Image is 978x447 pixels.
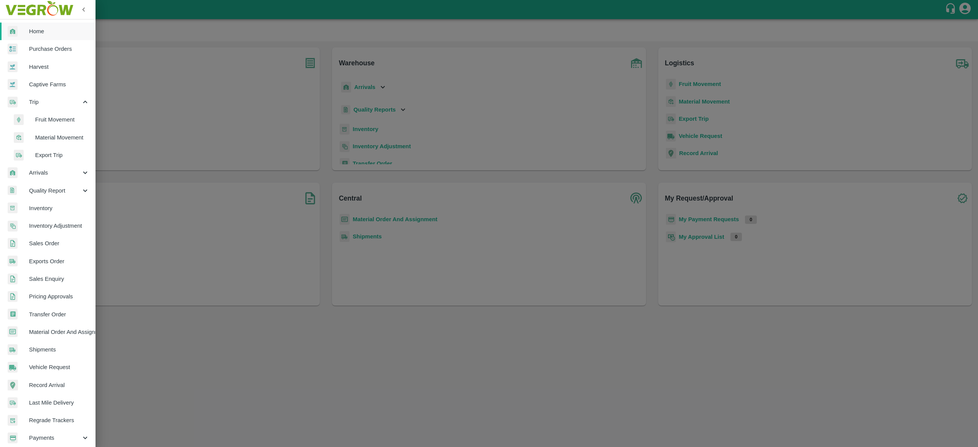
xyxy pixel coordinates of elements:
[8,186,17,195] img: qualityReport
[8,256,18,267] img: shipments
[8,397,18,408] img: delivery
[8,44,18,55] img: reciept
[8,432,18,444] img: payment
[29,63,89,71] span: Harvest
[29,27,89,36] span: Home
[6,129,96,146] a: materialMaterial Movement
[8,362,18,373] img: vehicle
[29,345,89,354] span: Shipments
[8,274,18,285] img: sales
[8,61,18,73] img: harvest
[6,146,96,164] a: deliveryExport Trip
[14,150,24,161] img: delivery
[29,416,89,424] span: Regrade Trackers
[8,415,18,426] img: whTracker
[35,115,89,124] span: Fruit Movement
[6,111,96,128] a: fruitFruit Movement
[14,114,24,125] img: fruit
[29,257,89,266] span: Exports Order
[35,133,89,142] span: Material Movement
[8,167,18,178] img: whArrival
[29,310,89,319] span: Transfer Order
[8,238,18,249] img: sales
[8,326,18,337] img: centralMaterial
[29,275,89,283] span: Sales Enquiry
[8,344,18,355] img: shipments
[29,434,81,442] span: Payments
[8,220,18,232] img: inventory
[8,202,18,214] img: whInventory
[29,292,89,301] span: Pricing Approvals
[29,381,89,389] span: Record Arrival
[29,186,81,195] span: Quality Report
[29,398,89,407] span: Last Mile Delivery
[35,151,89,159] span: Export Trip
[29,45,89,53] span: Purchase Orders
[29,168,81,177] span: Arrivals
[29,204,89,212] span: Inventory
[8,79,18,90] img: harvest
[29,239,89,248] span: Sales Order
[8,97,18,108] img: delivery
[8,380,18,390] img: recordArrival
[29,222,89,230] span: Inventory Adjustment
[29,98,81,106] span: Trip
[29,328,89,336] span: Material Order And Assignment
[8,26,18,37] img: whArrival
[8,291,18,302] img: sales
[29,80,89,89] span: Captive Farms
[8,309,18,320] img: whTransfer
[29,363,89,371] span: Vehicle Request
[14,132,24,143] img: material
